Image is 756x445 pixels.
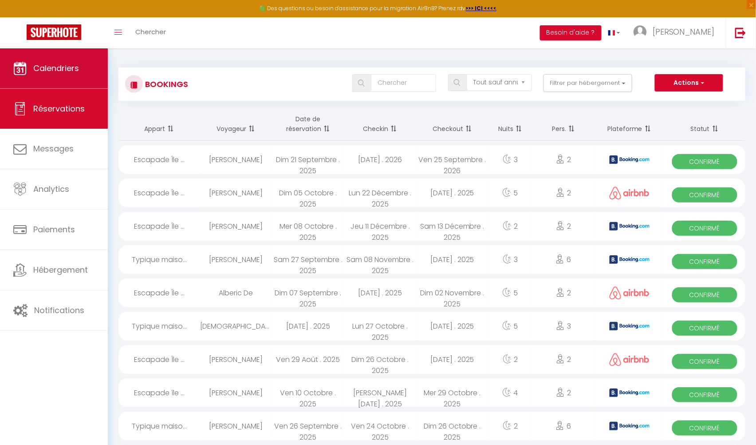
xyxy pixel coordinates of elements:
[27,24,81,40] img: Super Booking
[543,74,632,92] button: Filtrer par hébergement
[33,63,79,74] span: Calendriers
[653,26,715,37] span: [PERSON_NAME]
[33,183,69,195] span: Analytics
[371,74,436,92] input: Chercher
[532,107,595,141] th: Sort by people
[33,264,88,275] span: Hébergement
[272,107,344,141] th: Sort by booking date
[416,107,488,141] th: Sort by checkout
[135,27,166,36] span: Chercher
[344,107,417,141] th: Sort by checkin
[540,25,602,40] button: Besoin d'aide ?
[655,74,723,92] button: Actions
[634,25,647,39] img: ...
[129,17,173,48] a: Chercher
[595,107,664,141] th: Sort by channel
[118,107,200,141] th: Sort by rentals
[488,107,532,141] th: Sort by nights
[143,74,188,94] h3: Bookings
[33,224,75,235] span: Paiements
[664,107,745,141] th: Sort by status
[466,4,497,12] a: >>> ICI <<<<
[34,305,84,316] span: Notifications
[33,103,85,114] span: Réservations
[627,17,726,48] a: ... [PERSON_NAME]
[33,143,74,154] span: Messages
[735,27,746,38] img: logout
[200,107,272,141] th: Sort by guest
